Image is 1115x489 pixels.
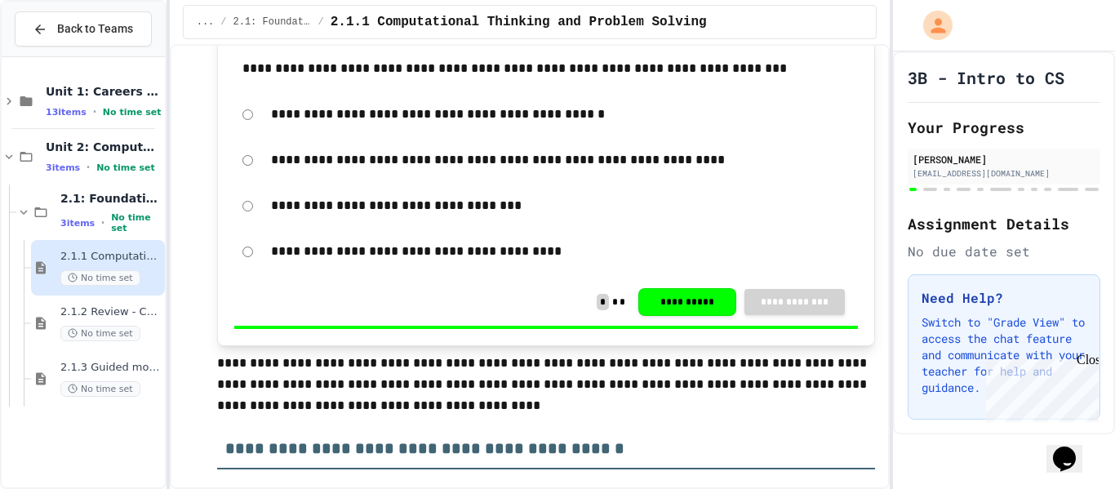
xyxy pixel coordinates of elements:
span: Unit 1: Careers & Professionalism [46,84,162,99]
span: 2.1.2 Review - Computational Thinking and Problem Solving [60,305,162,319]
span: 3 items [60,218,95,229]
span: 2.1: Foundations of Computational Thinking [60,191,162,206]
span: • [93,105,96,118]
span: No time set [96,162,155,173]
span: No time set [60,381,140,397]
span: 2.1.1 Computational Thinking and Problem Solving [60,250,162,264]
p: Switch to "Grade View" to access the chat feature and communicate with your teacher for help and ... [922,314,1086,396]
h3: Need Help? [922,288,1086,308]
h2: Your Progress [908,116,1100,139]
h2: Assignment Details [908,212,1100,235]
span: 2.1.3 Guided morning routine flowchart [60,361,162,375]
span: No time set [103,107,162,118]
span: • [87,161,90,174]
iframe: chat widget [1046,424,1099,473]
span: • [101,216,104,229]
span: / [318,16,324,29]
div: [PERSON_NAME] [913,152,1095,167]
span: No time set [60,326,140,341]
div: No due date set [908,242,1100,261]
iframe: chat widget [980,353,1099,422]
span: No time set [111,212,162,233]
span: Back to Teams [57,20,133,38]
span: / [220,16,226,29]
span: ... [197,16,215,29]
span: 3 items [46,162,80,173]
span: 13 items [46,107,87,118]
div: [EMAIL_ADDRESS][DOMAIN_NAME] [913,167,1095,180]
span: Unit 2: Computational Thinking & Problem-Solving [46,140,162,154]
span: 2.1.1 Computational Thinking and Problem Solving [331,12,707,32]
h1: 3B - Intro to CS [908,66,1064,89]
span: No time set [60,270,140,286]
div: My Account [906,7,957,44]
span: 2.1: Foundations of Computational Thinking [233,16,312,29]
div: Chat with us now!Close [7,7,113,104]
